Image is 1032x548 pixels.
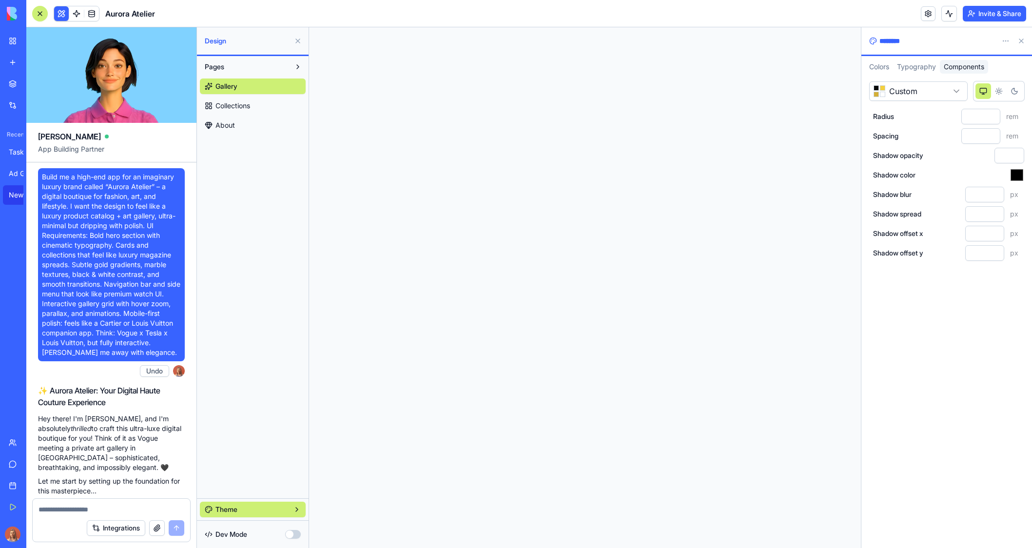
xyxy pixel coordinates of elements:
div: TaskFlow [9,147,36,157]
label: Shadow spread [873,209,921,219]
span: Dev Mode [215,529,247,539]
button: rem [961,109,1024,124]
span: Gallery [215,81,237,91]
a: Gallery [200,78,306,94]
em: thrilled [71,424,91,432]
a: About [200,117,306,133]
button: Invite & Share [963,6,1026,21]
a: Ad Generation Studio [3,164,42,183]
span: [PERSON_NAME] [38,131,101,142]
label: Shadow opacity [873,151,923,160]
div: rem [1000,112,1024,121]
button: rem [961,128,1024,144]
img: logo [7,7,67,20]
span: Typography [897,62,936,71]
span: Components [944,62,984,71]
div: rem [1000,131,1024,141]
div: New App [9,190,36,200]
button: Integrations [87,520,145,536]
span: Recent [3,131,23,138]
button: px [965,245,1024,261]
span: Build me a high-end app for an imaginary luxury brand called “Aurora Atelier” – a digital boutiqu... [42,172,181,357]
span: Pages [205,62,224,72]
div: Ad Generation Studio [9,169,36,178]
button: px [965,206,1024,222]
a: Collections [200,98,306,114]
div: px [1004,229,1024,238]
span: Aurora Atelier [105,8,155,20]
img: Marina_gj5dtt.jpg [5,527,20,542]
div: px [1004,248,1024,258]
span: Collections [215,101,250,111]
h2: ✨ Aurora Atelier: Your Digital Haute Couture Experience [38,385,185,408]
label: Shadow offset x [873,229,923,238]
label: Shadow offset y [873,248,923,258]
div: px [1004,209,1024,219]
button: Light theme [991,83,1007,99]
label: Radius [873,112,894,121]
span: App Building Partner [38,144,185,162]
label: Shadow color [873,170,915,180]
button: px [965,226,1024,241]
button: px [965,187,1024,202]
button: System theme [975,83,991,99]
span: Design [205,36,290,46]
label: Spacing [873,131,898,141]
a: TaskFlow [3,142,42,162]
button: Undo [140,365,169,377]
button: Dark theme [1007,83,1022,99]
button: Theme [200,502,306,517]
img: Marina_gj5dtt.jpg [173,365,185,377]
span: Colors [869,62,889,71]
button: Pages [200,59,290,75]
label: Shadow blur [873,190,912,199]
p: Hey there! I'm [PERSON_NAME], and I'm absolutely to craft this ultra-luxe digital boutique for yo... [38,414,185,472]
div: px [1004,190,1024,199]
span: About [215,120,235,130]
p: Let me start by setting up the foundation for this masterpiece... [38,476,185,496]
a: New App [3,185,42,205]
